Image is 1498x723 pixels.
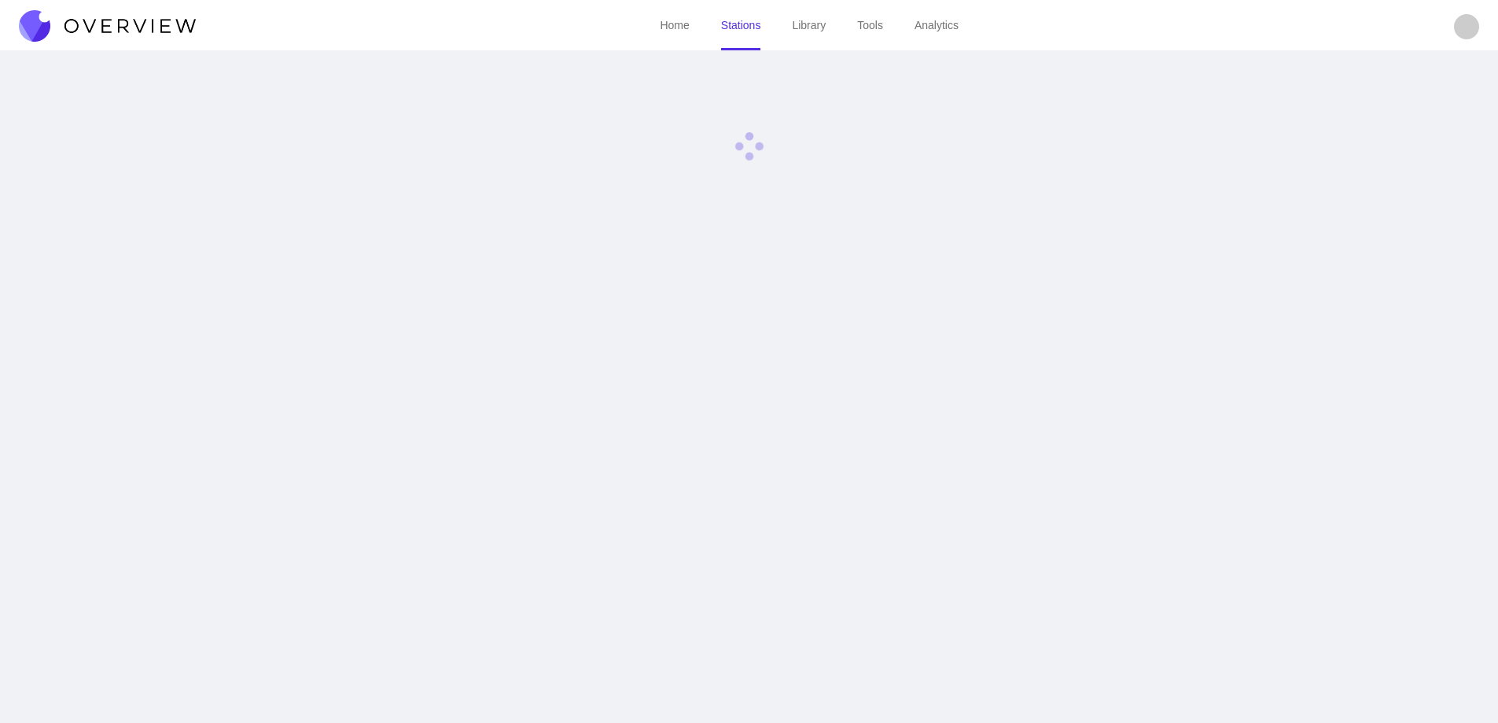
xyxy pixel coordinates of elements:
a: Tools [857,19,883,31]
a: Stations [721,19,761,31]
a: Analytics [915,19,959,31]
img: Overview [19,10,196,42]
a: Library [792,19,826,31]
a: Home [660,19,689,31]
